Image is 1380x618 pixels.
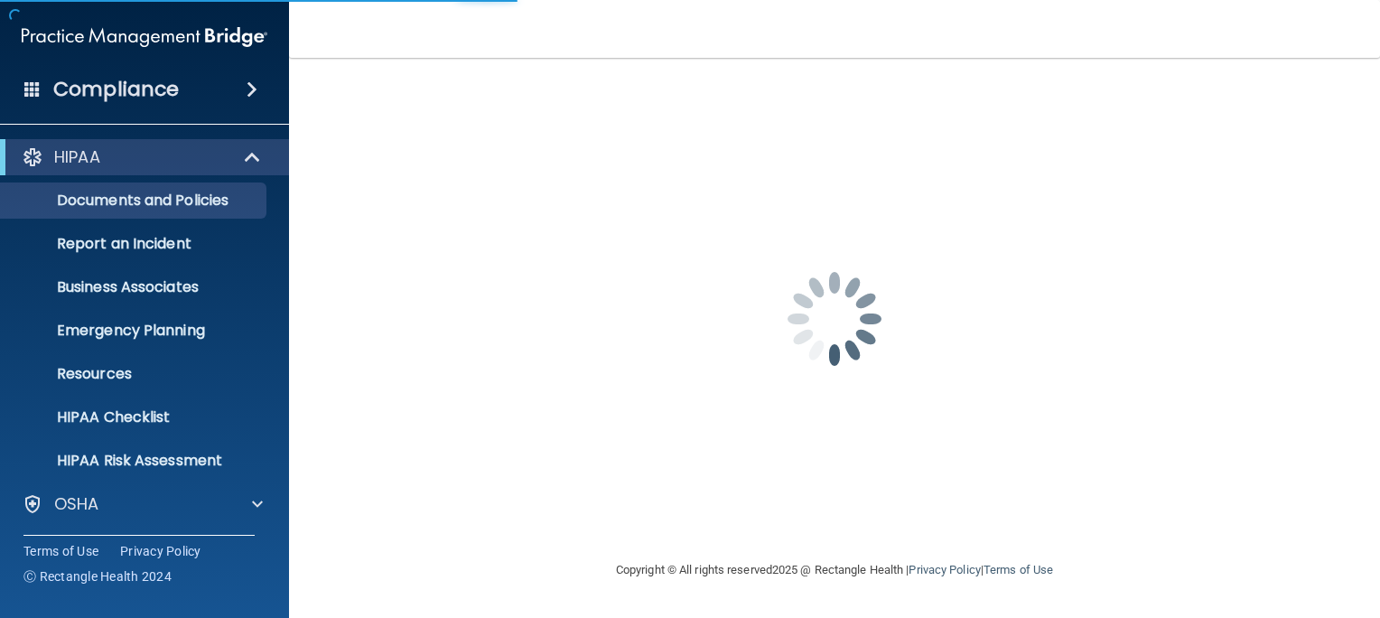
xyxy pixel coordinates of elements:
p: HIPAA Checklist [12,408,258,426]
p: Emergency Planning [12,322,258,340]
a: HIPAA [22,146,262,168]
a: OSHA [22,493,263,515]
p: OSHA [54,493,99,515]
a: Terms of Use [984,563,1053,576]
p: Report an Incident [12,235,258,253]
p: HIPAA [54,146,100,168]
a: Terms of Use [23,542,98,560]
p: Business Associates [12,278,258,296]
img: spinner.e123f6fc.gif [744,229,925,409]
p: HIPAA Risk Assessment [12,452,258,470]
div: Copyright © All rights reserved 2025 @ Rectangle Health | | [505,541,1164,599]
p: Resources [12,365,258,383]
span: Ⓒ Rectangle Health 2024 [23,567,172,585]
a: Privacy Policy [909,563,980,576]
p: Documents and Policies [12,192,258,210]
h4: Compliance [53,77,179,102]
a: Privacy Policy [120,542,201,560]
img: PMB logo [22,19,267,55]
